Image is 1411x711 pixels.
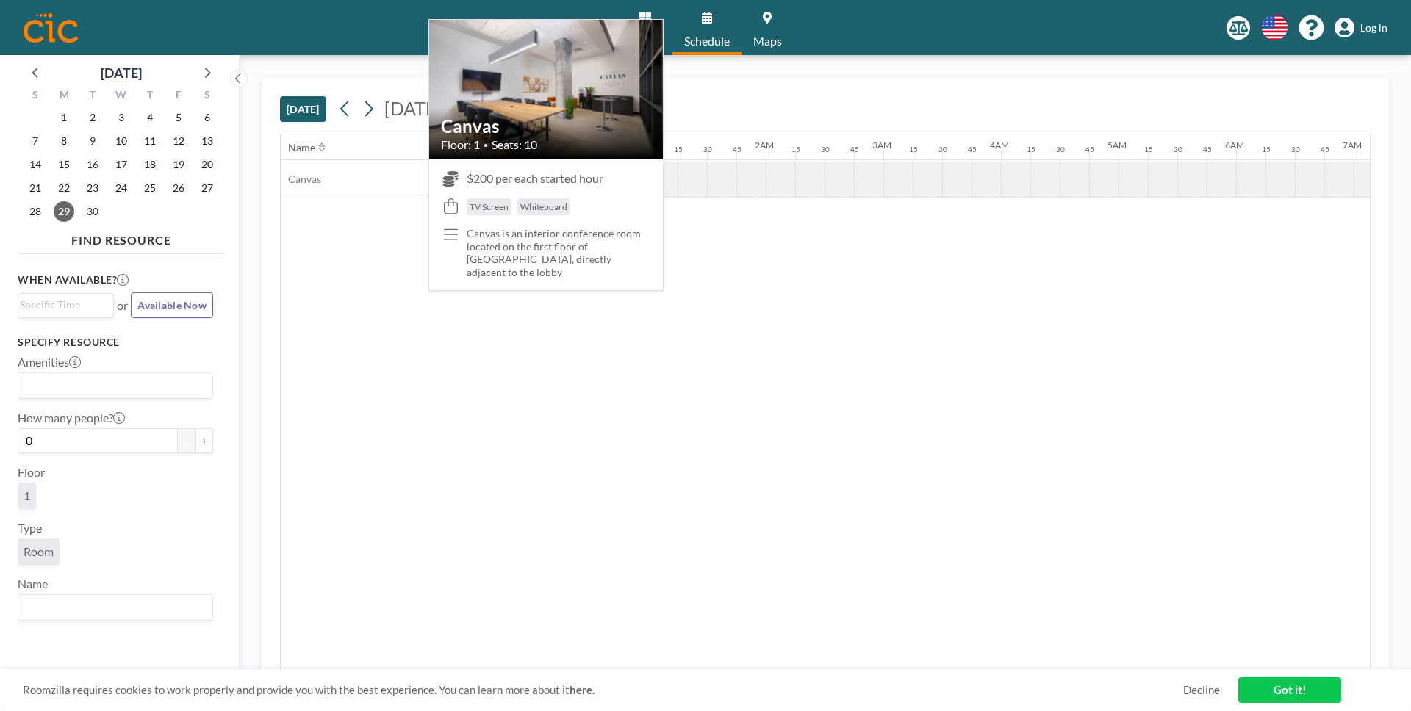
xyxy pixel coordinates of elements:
[684,35,730,47] span: Schedule
[755,140,774,151] div: 2AM
[111,178,132,198] span: Wednesday, September 24, 2025
[791,145,800,154] div: 15
[18,411,125,425] label: How many people?
[520,201,567,212] span: Whiteboard
[20,297,105,313] input: Search for option
[1027,145,1035,154] div: 15
[1335,18,1387,38] a: Log in
[733,145,742,154] div: 45
[54,154,74,175] span: Monday, September 15, 2025
[197,154,218,175] span: Saturday, September 20, 2025
[753,35,782,47] span: Maps
[1203,145,1212,154] div: 45
[140,178,160,198] span: Thursday, September 25, 2025
[82,178,103,198] span: Tuesday, September 23, 2025
[168,154,189,175] span: Friday, September 19, 2025
[168,107,189,128] span: Friday, September 5, 2025
[280,96,326,122] button: [DATE]
[1183,683,1220,697] a: Decline
[703,145,712,154] div: 30
[197,107,218,128] span: Saturday, September 6, 2025
[117,298,128,313] span: or
[137,299,207,311] span: Available Now
[168,131,189,151] span: Friday, September 12, 2025
[135,87,164,106] div: T
[1174,145,1182,154] div: 30
[164,87,193,106] div: F
[1056,145,1065,154] div: 30
[467,227,651,278] p: Canvas is an interior conference room located on the first floor of [GEOGRAPHIC_DATA], directly a...
[178,428,195,453] button: -
[25,154,46,175] span: Sunday, September 14, 2025
[1238,677,1341,703] a: Got it!
[79,87,107,106] div: T
[990,140,1009,151] div: 4AM
[441,115,651,137] h2: Canvas
[24,544,54,558] span: Room
[938,145,947,154] div: 30
[1225,140,1244,151] div: 6AM
[20,598,204,617] input: Search for option
[193,87,221,106] div: S
[18,465,45,480] label: Floor
[441,137,480,152] span: Floor: 1
[25,201,46,222] span: Sunday, September 28, 2025
[872,140,891,151] div: 3AM
[195,428,213,453] button: +
[23,683,1183,697] span: Roomzilla requires cookies to work properly and provide you with the best experience. You can lea...
[1321,145,1329,154] div: 45
[140,107,160,128] span: Thursday, September 4, 2025
[197,178,218,198] span: Saturday, September 27, 2025
[18,294,113,316] div: Search for option
[82,154,103,175] span: Tuesday, September 16, 2025
[107,87,136,106] div: W
[54,107,74,128] span: Monday, September 1, 2025
[131,292,213,318] button: Available Now
[18,577,48,591] label: Name
[111,107,132,128] span: Wednesday, September 3, 2025
[54,178,74,198] span: Monday, September 22, 2025
[1262,145,1271,154] div: 15
[54,201,74,222] span: Monday, September 29, 2025
[288,141,315,154] div: Name
[484,140,488,150] span: •
[101,62,142,83] div: [DATE]
[1085,145,1094,154] div: 45
[467,171,603,186] span: $200 per each started hour
[968,145,977,154] div: 45
[18,336,213,349] h3: Specify resource
[111,154,132,175] span: Wednesday, September 17, 2025
[82,201,103,222] span: Tuesday, September 30, 2025
[570,683,595,696] a: here.
[384,97,442,119] span: [DATE]
[24,13,78,43] img: organization-logo
[82,107,103,128] span: Tuesday, September 2, 2025
[821,145,830,154] div: 30
[18,355,81,369] label: Amenities
[1291,145,1300,154] div: 30
[281,173,321,186] span: Canvas
[18,595,212,620] div: Search for option
[111,131,132,151] span: Wednesday, September 10, 2025
[140,131,160,151] span: Thursday, September 11, 2025
[21,87,50,106] div: S
[20,376,204,395] input: Search for option
[470,201,509,212] span: TV Screen
[82,131,103,151] span: Tuesday, September 9, 2025
[140,154,160,175] span: Thursday, September 18, 2025
[24,488,30,502] span: 1
[1144,145,1153,154] div: 15
[18,373,212,398] div: Search for option
[18,521,42,535] label: Type
[197,131,218,151] span: Saturday, September 13, 2025
[492,137,537,152] span: Seats: 10
[674,145,683,154] div: 15
[1107,140,1127,151] div: 5AM
[50,87,79,106] div: M
[25,131,46,151] span: Sunday, September 7, 2025
[850,145,859,154] div: 45
[909,145,918,154] div: 15
[168,178,189,198] span: Friday, September 26, 2025
[429,12,663,167] img: resource-image
[1343,140,1362,151] div: 7AM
